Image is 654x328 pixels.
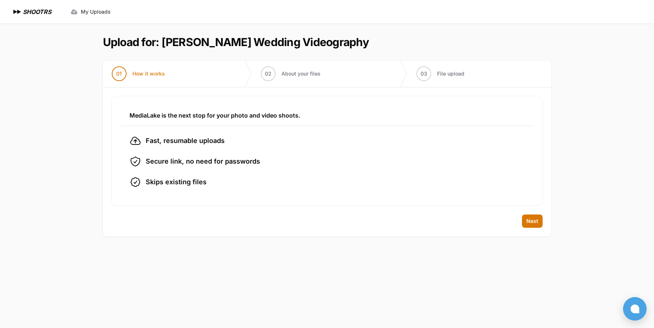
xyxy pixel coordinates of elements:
[437,70,464,77] span: File upload
[146,177,207,187] span: Skips existing files
[12,7,23,16] img: SHOOTRS
[146,156,260,167] span: Secure link, no need for passwords
[408,60,473,87] button: 03 File upload
[265,70,271,77] span: 02
[281,70,321,77] span: About your files
[23,7,51,16] h1: SHOOTRS
[623,297,647,321] button: Open chat window
[116,70,122,77] span: 01
[132,70,165,77] span: How it works
[522,214,543,228] button: Next
[12,7,51,16] a: SHOOTRS SHOOTRS
[421,70,427,77] span: 03
[81,8,111,15] span: My Uploads
[146,136,225,146] span: Fast, resumable uploads
[252,60,329,87] button: 02 About your files
[103,60,174,87] button: 01 How it works
[66,5,115,18] a: My Uploads
[129,111,525,120] h3: MediaLake is the next stop for your photo and video shoots.
[526,217,538,225] span: Next
[103,35,369,49] h1: Upload for: [PERSON_NAME] Wedding Videography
